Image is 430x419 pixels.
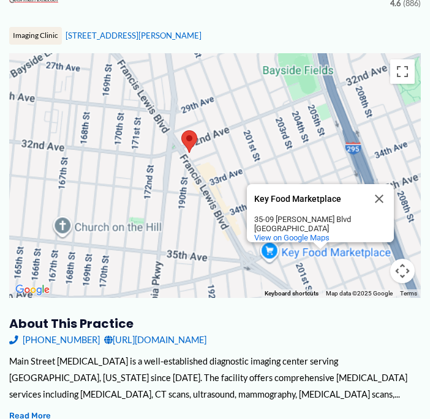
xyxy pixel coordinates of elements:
h3: About this practice [9,316,421,332]
a: Terms [400,290,417,297]
div: Imaging Clinic [9,27,62,44]
button: Toggle fullscreen view [390,59,415,84]
div: Main Street [MEDICAL_DATA] is a well-established diagnostic imaging center serving [GEOGRAPHIC_DA... [9,353,421,402]
div: 35-09 [PERSON_NAME] Blvd [254,215,364,224]
a: [STREET_ADDRESS][PERSON_NAME] [66,31,202,40]
button: Close [364,184,394,213]
button: Keyboard shortcuts [265,289,319,298]
div: Key Food Marketplace [254,195,364,204]
a: Open this area in Google Maps (opens a new window) [12,282,53,298]
div: [GEOGRAPHIC_DATA] [254,224,364,233]
div: Key Food Marketplace [247,184,394,242]
span: Map data ©2025 Google [326,290,393,297]
a: [URL][DOMAIN_NAME] [104,332,206,348]
a: [PHONE_NUMBER] [9,332,100,348]
button: Map camera controls [390,259,415,283]
a: View on Google Maps [254,233,330,242]
img: Google [12,282,53,298]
